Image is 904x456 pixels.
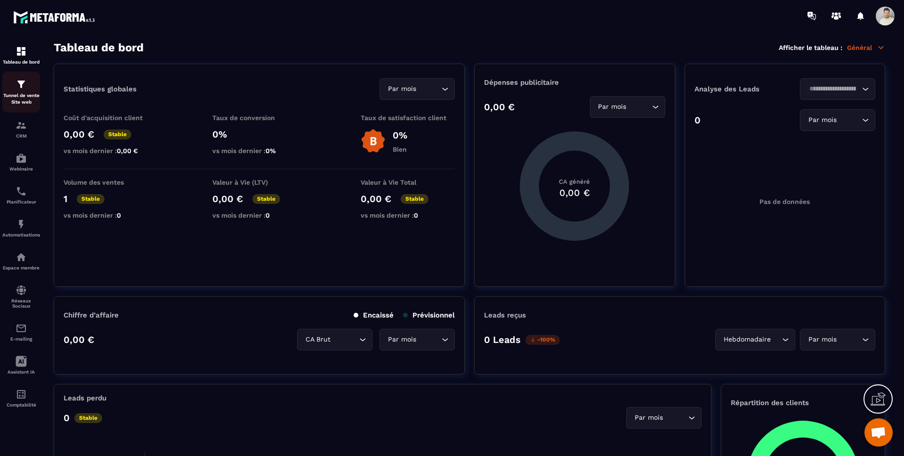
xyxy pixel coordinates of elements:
input: Search for option [665,413,686,423]
p: 0 [694,114,701,126]
p: 0,00 € [64,334,94,345]
p: Volume des ventes [64,179,158,186]
p: CRM [2,133,40,138]
a: formationformationCRM [2,113,40,146]
p: Taux de conversion [212,114,307,122]
img: email [16,323,27,334]
p: Répartition des clients [731,399,875,407]
span: 0 [266,212,270,219]
input: Search for option [839,115,860,125]
a: schedulerschedulerPlanificateur [2,179,40,212]
input: Search for option [773,334,780,345]
p: 0,00 € [361,193,391,204]
input: Search for option [332,334,357,345]
p: 0 Leads [484,334,521,345]
p: Valeur à Vie (LTV) [212,179,307,186]
a: formationformationTableau de bord [2,39,40,72]
p: Réseaux Sociaux [2,298,40,309]
a: Assistant IA [2,349,40,382]
p: Bien [393,146,407,153]
p: Taux de satisfaction client [361,114,455,122]
h3: Tableau de bord [54,41,144,54]
img: automations [16,153,27,164]
input: Search for option [839,334,860,345]
p: Dépenses publicitaire [484,78,665,87]
a: formationformationTunnel de vente Site web [2,72,40,113]
a: automationsautomationsWebinaire [2,146,40,179]
div: Search for option [715,329,795,350]
p: Tunnel de vente Site web [2,92,40,106]
input: Search for option [418,334,439,345]
div: Search for option [800,78,875,100]
div: Search for option [590,96,665,118]
span: 0 [117,212,121,219]
p: 0,00 € [64,129,94,140]
p: vs mois dernier : [64,147,158,155]
a: accountantaccountantComptabilité [2,382,40,415]
p: Prévisionnel [403,311,455,319]
p: vs mois dernier : [361,212,455,219]
span: 0 [414,212,418,219]
p: vs mois dernier : [212,147,307,155]
div: Search for option [379,329,455,350]
p: 0% [393,130,407,141]
a: automationsautomationsAutomatisations [2,212,40,244]
div: Search for option [626,407,702,429]
div: Search for option [379,78,455,100]
span: Par mois [806,115,839,125]
p: 1 [64,193,67,204]
input: Search for option [629,102,650,112]
p: 0 [64,412,70,423]
span: Par mois [806,334,839,345]
img: formation [16,46,27,57]
img: automations [16,219,27,230]
p: Coût d'acquisition client [64,114,158,122]
p: Encaissé [354,311,394,319]
div: Ouvrir le chat [864,418,893,447]
p: Webinaire [2,166,40,171]
span: Par mois [632,413,665,423]
p: Tableau de bord [2,59,40,65]
img: automations [16,252,27,263]
p: 0,00 € [484,101,515,113]
p: Afficher le tableau : [779,44,842,51]
input: Search for option [418,84,439,94]
p: -100% [525,335,560,345]
p: Pas de données [759,198,810,205]
p: Statistiques globales [64,85,137,93]
img: b-badge-o.b3b20ee6.svg [361,129,386,154]
span: Par mois [596,102,629,112]
p: Stable [252,194,280,204]
span: 0,00 € [117,147,138,155]
p: Stable [77,194,105,204]
img: formation [16,79,27,90]
p: 0% [212,129,307,140]
span: Par mois [386,84,418,94]
p: vs mois dernier : [212,212,307,219]
p: Chiffre d’affaire [64,311,119,319]
div: Search for option [297,329,372,350]
a: emailemailE-mailing [2,316,40,349]
span: 0% [266,147,276,155]
p: Analyse des Leads [694,85,785,93]
p: vs mois dernier : [64,212,158,219]
div: Search for option [800,329,875,350]
p: Stable [104,130,131,139]
span: CA Brut [303,334,332,345]
p: Stable [74,413,102,423]
input: Search for option [806,84,860,94]
span: Par mois [386,334,418,345]
p: Assistant IA [2,369,40,375]
a: automationsautomationsEspace membre [2,244,40,277]
p: Comptabilité [2,402,40,407]
img: formation [16,120,27,131]
span: Hebdomadaire [721,334,773,345]
img: logo [13,8,98,26]
p: Planificateur [2,199,40,204]
p: Stable [401,194,428,204]
p: Automatisations [2,232,40,237]
p: Général [847,43,885,52]
p: 0,00 € [212,193,243,204]
img: social-network [16,285,27,296]
p: Espace membre [2,265,40,270]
